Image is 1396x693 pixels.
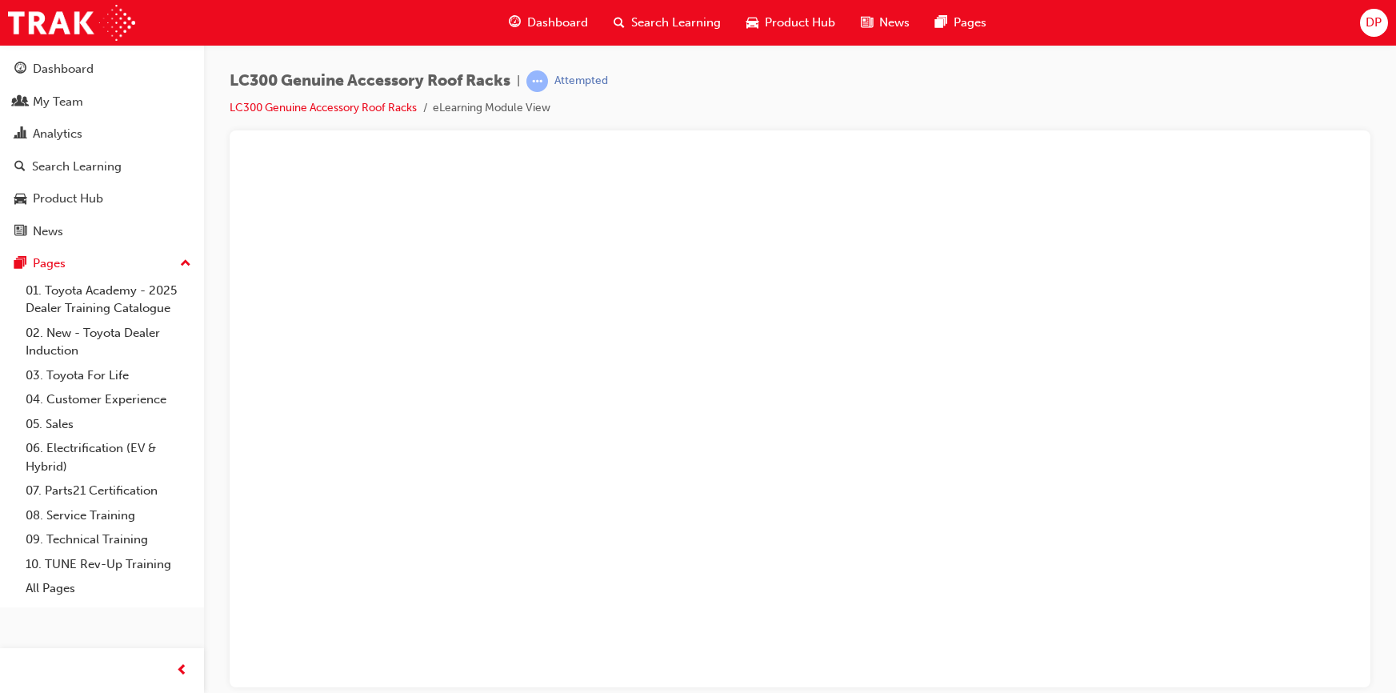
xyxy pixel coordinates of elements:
span: news-icon [861,13,873,33]
span: news-icon [14,225,26,239]
a: Product Hub [6,184,198,214]
div: Product Hub [33,190,103,208]
span: guage-icon [509,13,521,33]
a: Dashboard [6,54,198,84]
div: Search Learning [32,158,122,176]
span: Product Hub [765,14,835,32]
a: 10. TUNE Rev-Up Training [19,552,198,577]
a: search-iconSearch Learning [601,6,734,39]
a: 05. Sales [19,412,198,437]
div: Pages [33,254,66,273]
a: All Pages [19,576,198,601]
span: | [517,72,520,90]
a: My Team [6,87,198,117]
a: 07. Parts21 Certification [19,479,198,503]
span: chart-icon [14,127,26,142]
img: Trak [8,5,135,41]
a: 04. Customer Experience [19,387,198,412]
a: car-iconProduct Hub [734,6,848,39]
a: Search Learning [6,152,198,182]
span: car-icon [14,192,26,206]
button: Pages [6,249,198,278]
span: people-icon [14,95,26,110]
a: 06. Electrification (EV & Hybrid) [19,436,198,479]
span: pages-icon [935,13,947,33]
span: Search Learning [631,14,721,32]
a: guage-iconDashboard [496,6,601,39]
span: DP [1366,14,1382,32]
a: 09. Technical Training [19,527,198,552]
a: LC300 Genuine Accessory Roof Racks [230,101,417,114]
button: DashboardMy TeamAnalyticsSearch LearningProduct HubNews [6,51,198,249]
a: Analytics [6,119,198,149]
span: LC300 Genuine Accessory Roof Racks [230,72,510,90]
div: Dashboard [33,60,94,78]
span: Dashboard [527,14,588,32]
div: Analytics [33,125,82,143]
button: DP [1360,9,1388,37]
div: Attempted [554,74,608,89]
span: guage-icon [14,62,26,77]
a: news-iconNews [848,6,922,39]
span: pages-icon [14,257,26,271]
div: News [33,222,63,241]
span: up-icon [180,254,191,274]
a: 02. New - Toyota Dealer Induction [19,321,198,363]
a: News [6,217,198,246]
span: search-icon [14,160,26,174]
span: search-icon [614,13,625,33]
li: eLearning Module View [433,99,550,118]
a: pages-iconPages [922,6,999,39]
span: car-icon [746,13,758,33]
a: 03. Toyota For Life [19,363,198,388]
span: learningRecordVerb_ATTEMPT-icon [526,70,548,92]
span: Pages [954,14,986,32]
a: 01. Toyota Academy - 2025 Dealer Training Catalogue [19,278,198,321]
span: News [879,14,910,32]
span: prev-icon [176,661,188,681]
div: My Team [33,93,83,111]
a: 08. Service Training [19,503,198,528]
